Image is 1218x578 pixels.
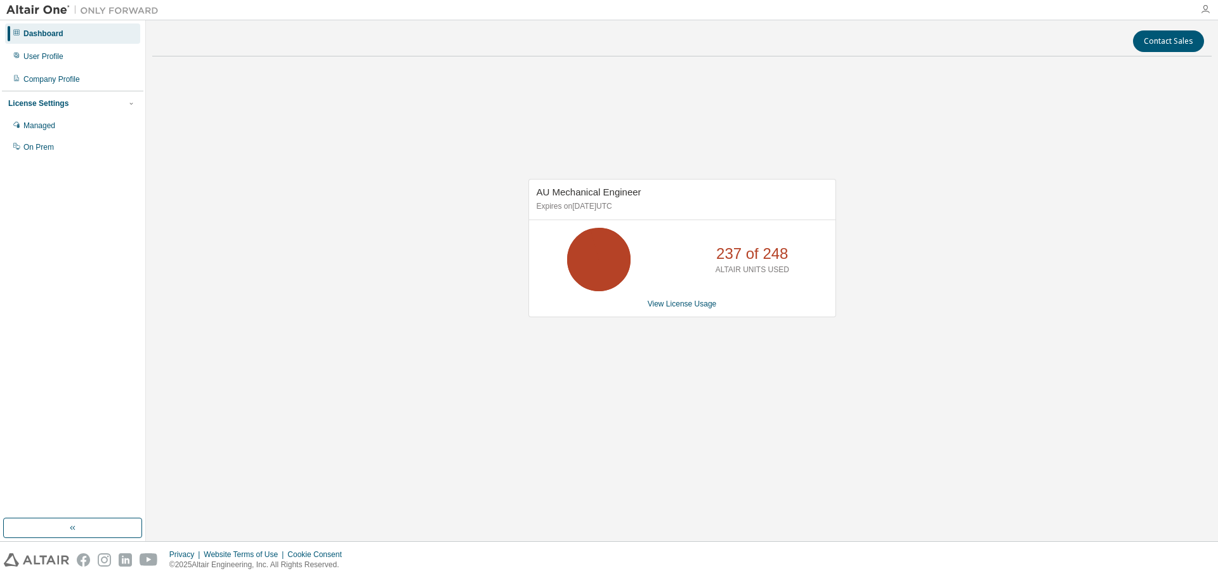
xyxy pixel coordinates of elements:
p: 237 of 248 [716,243,788,265]
div: Dashboard [23,29,63,39]
div: Cookie Consent [287,549,349,560]
img: youtube.svg [140,553,158,567]
div: On Prem [23,142,54,152]
p: ALTAIR UNITS USED [716,265,789,275]
img: Altair One [6,4,165,16]
div: License Settings [8,98,69,108]
div: Privacy [169,549,204,560]
img: instagram.svg [98,553,111,567]
span: AU Mechanical Engineer [537,187,641,197]
a: View License Usage [648,299,717,308]
img: altair_logo.svg [4,553,69,567]
div: Website Terms of Use [204,549,287,560]
div: User Profile [23,51,63,62]
img: facebook.svg [77,553,90,567]
p: Expires on [DATE] UTC [537,201,825,212]
div: Company Profile [23,74,80,84]
p: © 2025 Altair Engineering, Inc. All Rights Reserved. [169,560,350,570]
img: linkedin.svg [119,553,132,567]
div: Managed [23,121,55,131]
button: Contact Sales [1133,30,1204,52]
